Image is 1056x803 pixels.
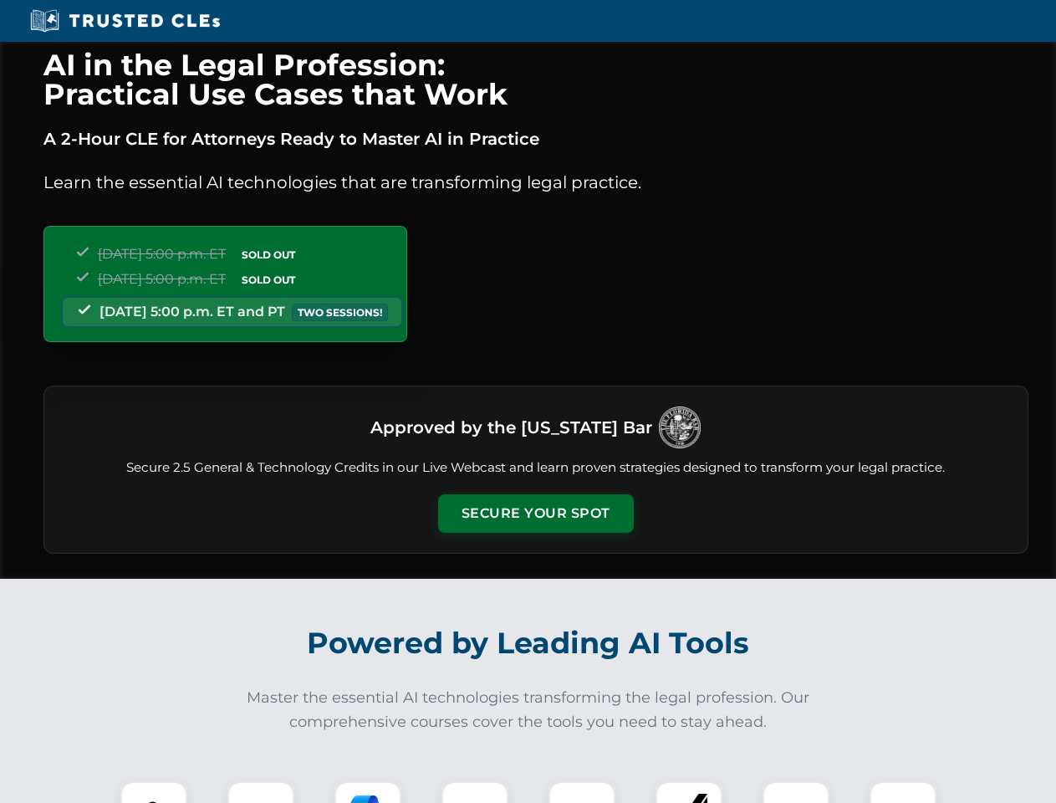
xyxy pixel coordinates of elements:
span: [DATE] 5:00 p.m. ET [98,246,226,262]
h1: AI in the Legal Profession: Practical Use Cases that Work [43,50,1028,109]
p: Learn the essential AI technologies that are transforming legal practice. [43,169,1028,196]
img: Trusted CLEs [25,8,225,33]
p: Secure 2.5 General & Technology Credits in our Live Webcast and learn proven strategies designed ... [64,458,1008,478]
button: Secure Your Spot [438,494,634,533]
h2: Powered by Leading AI Tools [65,614,992,673]
p: A 2-Hour CLE for Attorneys Ready to Master AI in Practice [43,125,1028,152]
img: Logo [659,407,701,448]
span: SOLD OUT [236,271,301,289]
h3: Approved by the [US_STATE] Bar [370,412,652,442]
span: SOLD OUT [236,246,301,263]
span: [DATE] 5:00 p.m. ET [98,271,226,287]
p: Master the essential AI technologies transforming the legal profession. Our comprehensive courses... [236,686,821,734]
